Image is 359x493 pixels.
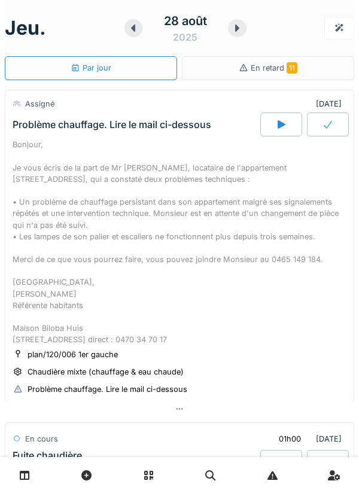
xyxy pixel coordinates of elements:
div: En cours [25,433,58,445]
span: 11 [287,62,297,74]
div: [DATE] [269,428,346,450]
span: En retard [251,63,297,72]
h1: jeu. [5,17,46,39]
div: Chaudière mixte (chauffage & eau chaude) [28,366,184,378]
div: Fuite chaudière [13,450,82,461]
div: 28 août [164,12,207,30]
div: 01h00 [279,433,301,445]
div: Problème chauffage. Lire le mail ci-dessous [13,119,211,130]
div: Assigné [25,98,54,109]
div: plan/120/006 1er gauche [28,349,118,360]
div: Problème chauffage. Lire le mail ci-dessous [28,384,187,395]
div: Bonjour, Je vous écris de la part de Mr [PERSON_NAME], locataire de l'appartement [STREET_ADDRESS... [13,139,346,345]
div: [DATE] [316,98,346,109]
div: 2025 [173,30,197,44]
div: Par jour [71,62,111,74]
